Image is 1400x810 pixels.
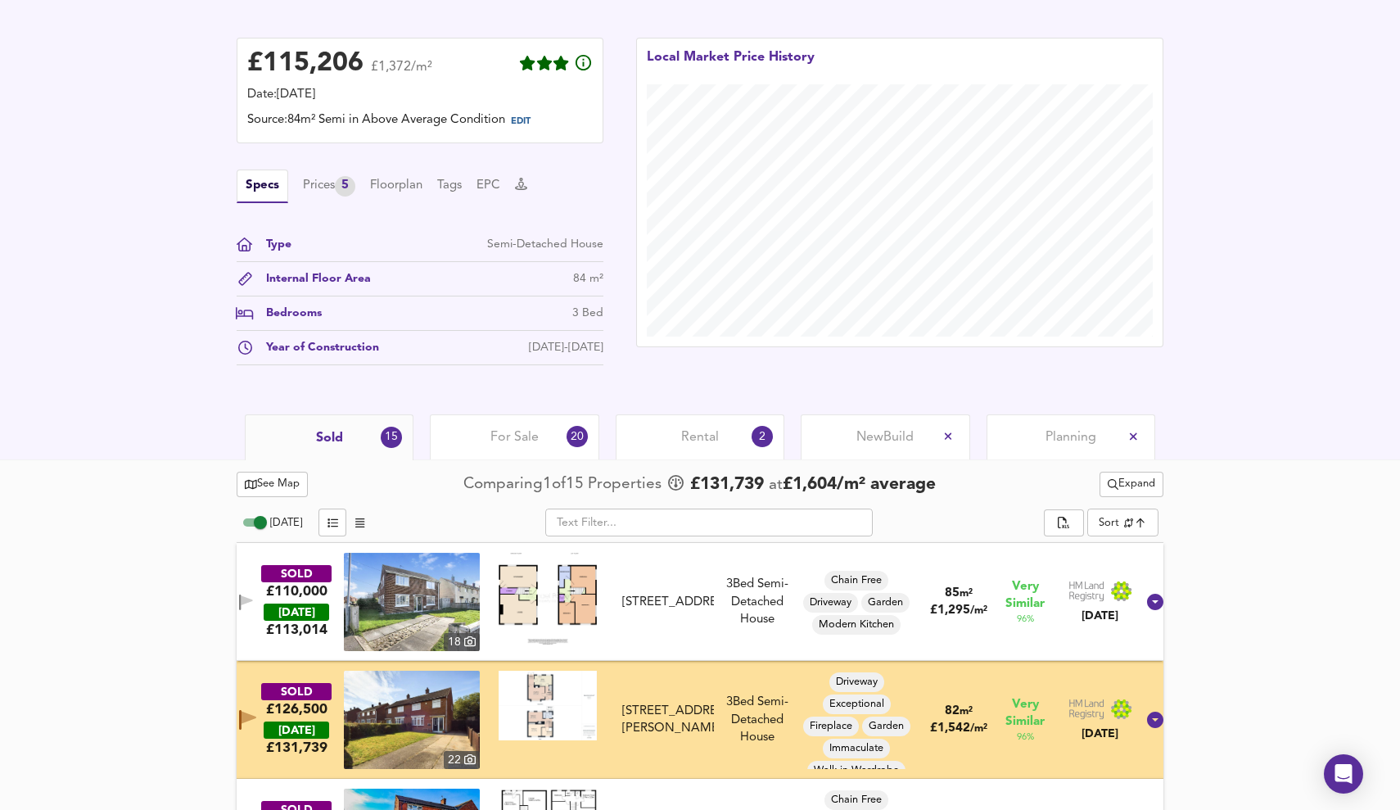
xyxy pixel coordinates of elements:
span: Garden [862,719,910,734]
span: Chain Free [824,793,888,808]
button: Specs [237,170,288,203]
div: Local Market Price History [647,48,815,84]
div: 3 Bed Semi-Detached House [720,694,794,746]
div: Chain Free [824,790,888,810]
div: Date: [DATE] [247,86,593,104]
span: Fireplace [803,719,859,734]
div: [DATE] [264,604,329,621]
span: Sold [316,429,343,447]
img: Land Registry [1068,581,1132,602]
img: Floorplan [499,671,597,740]
span: See Map [245,475,300,494]
span: £1,372/m² [371,61,432,84]
div: [DATE] [1068,608,1132,624]
span: at [769,477,783,493]
span: m² [960,706,973,717]
span: Walk-in Wardrobe [807,763,905,778]
div: SOLD [261,683,332,700]
span: / m² [970,723,987,734]
button: Tags [437,177,462,195]
img: Floorplan [499,553,597,644]
div: Chain Free [824,571,888,591]
span: Planning [1045,428,1096,446]
img: property thumbnail [344,553,480,651]
span: Expand [1108,475,1155,494]
img: property thumbnail [344,671,480,769]
div: [DATE] [1068,726,1132,742]
span: Chain Free [824,573,888,588]
div: Sort [1087,509,1158,536]
button: EPC [476,177,500,195]
span: £ 131,739 [266,739,327,757]
span: Modern Kitchen [812,618,901,632]
span: £ 1,542 [930,722,987,735]
div: £126,500 [266,700,327,718]
div: 22 [444,751,480,769]
div: Driveway [803,593,858,613]
div: 18 [444,633,480,651]
svg: Show Details [1145,592,1165,612]
span: m² [960,588,973,599]
span: Driveway [829,675,884,690]
span: £ 1,604 / m² average [783,476,936,493]
div: Semi-Detached House [487,236,603,253]
div: SOLD£126,500 [DATE]£131,739property thumbnail 22 Floorplan[STREET_ADDRESS][PERSON_NAME]3Bed Semi-... [237,661,1163,779]
span: £ 1,295 [930,604,987,617]
div: Fireplace [803,717,859,736]
div: [STREET_ADDRESS] [622,594,715,611]
button: Prices5 [303,176,355,197]
span: 82 [945,705,960,717]
div: Type [253,236,291,253]
span: Very Similar [1005,696,1045,731]
span: £ 131,739 [690,473,764,497]
div: SOLD [261,565,332,582]
a: property thumbnail 22 [344,671,480,769]
div: Bedrooms [253,305,322,322]
div: 2 [752,426,773,447]
div: Garden [861,593,910,613]
span: Very Similar [1005,578,1045,613]
div: 3 Bed [572,305,603,322]
input: Text Filter... [545,509,873,536]
div: [DATE]-[DATE] [529,339,603,356]
span: For Sale [490,428,539,446]
div: Exceptional [823,695,891,714]
div: Sort [1099,515,1119,531]
span: £ 113,014 [266,621,327,639]
svg: Show Details [1145,710,1165,730]
span: Rental [681,428,719,446]
span: Exceptional [823,697,891,712]
div: Garden [862,717,910,736]
div: 3 Bed Semi-Detached House [720,576,794,628]
span: 96 % [1017,731,1034,744]
span: EDIT [511,117,531,126]
div: Walk-in Wardrobe [807,761,905,781]
button: See Map [237,472,308,497]
div: split button [1100,472,1163,497]
div: Immaculate [823,739,890,758]
span: Immaculate [823,741,890,756]
span: [DATE] [270,518,302,528]
button: Floorplan [370,177,422,195]
span: / m² [970,605,987,616]
img: Land Registry [1068,699,1132,720]
div: Year of Construction [253,339,379,356]
div: £ 115,206 [247,52,364,76]
div: SOLD£110,000 [DATE]£113,014property thumbnail 18 Floorplan[STREET_ADDRESS]3Bed Semi-Detached Hous... [237,543,1163,661]
div: Driveway [829,672,884,692]
div: split button [1044,509,1083,537]
div: £110,000 [266,582,327,600]
span: Garden [861,595,910,610]
a: property thumbnail 18 [344,553,480,651]
div: Comparing 1 of 15 Properties [463,473,666,496]
div: Modern Kitchen [812,615,901,635]
button: Expand [1100,472,1163,497]
div: Prices [303,176,355,197]
div: 15 [381,427,402,448]
div: 20 [567,426,588,447]
div: 5 [335,176,355,197]
span: 96 % [1017,613,1034,626]
span: 85 [945,587,960,600]
div: Internal Floor Area [253,270,371,287]
div: [DATE] [264,722,329,739]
